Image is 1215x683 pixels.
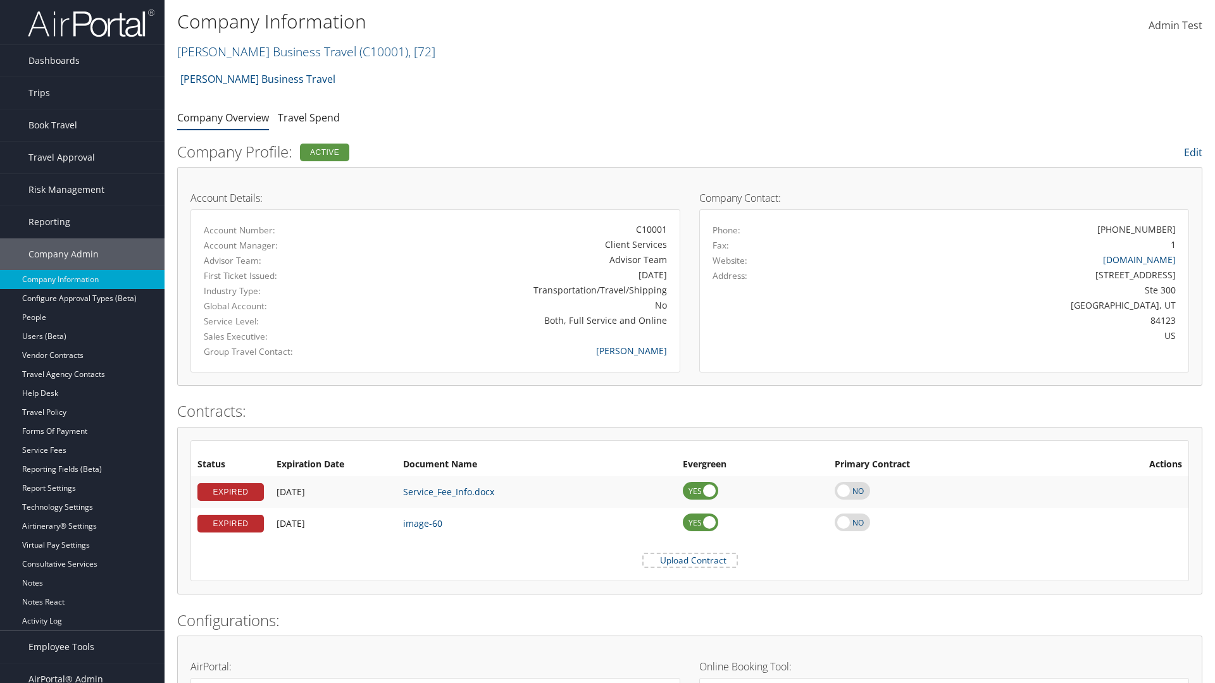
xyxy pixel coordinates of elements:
div: EXPIRED [197,483,264,501]
span: [DATE] [277,486,305,498]
span: [DATE] [277,517,305,529]
span: , [ 72 ] [408,43,435,60]
a: Travel Spend [278,111,340,125]
a: Service_Fee_Info.docx [403,486,494,498]
th: Actions [1066,453,1188,476]
div: C10001 [364,223,667,236]
div: Both, Full Service and Online [364,314,667,327]
label: Group Travel Contact: [204,345,346,358]
div: Add/Edit Date [277,518,390,529]
div: Client Services [364,238,667,251]
div: [PHONE_NUMBER] [1097,223,1176,236]
label: Website: [713,254,747,267]
span: Reporting [28,206,70,238]
h1: Company Information [177,8,861,35]
th: Primary Contract [828,453,1066,476]
span: Trips [28,77,50,109]
span: Book Travel [28,109,77,141]
h4: Account Details: [190,193,680,203]
div: [STREET_ADDRESS] [833,268,1176,281]
label: Account Number: [204,224,346,237]
div: [DATE] [364,268,667,281]
div: Active [300,144,349,161]
div: 1 [1171,238,1176,251]
a: Company Overview [177,111,269,125]
a: [PERSON_NAME] Business Travel [180,66,335,92]
label: Fax: [713,239,729,252]
label: Address: [713,269,747,282]
h2: Configurations: [177,610,1202,631]
h2: Company Profile: [177,141,854,163]
div: [GEOGRAPHIC_DATA], UT [833,298,1176,312]
label: Global Account: [204,300,346,312]
span: ( C10001 ) [359,43,408,60]
img: airportal-logo.png [28,8,154,38]
a: Admin Test [1149,6,1202,46]
h4: Company Contact: [699,193,1189,203]
label: Account Manager: [204,239,346,252]
div: 84123 [833,314,1176,327]
span: Admin Test [1149,18,1202,32]
th: Evergreen [676,453,828,476]
label: First Ticket Issued: [204,269,346,282]
h4: Online Booking Tool: [699,661,1189,672]
div: Advisor Team [364,253,667,266]
h4: AirPortal: [190,661,680,672]
label: Service Level: [204,315,346,328]
div: No [364,298,667,312]
i: Remove Contract [1169,479,1182,504]
div: Transportation/Travel/Shipping [364,283,667,297]
span: Employee Tools [28,631,94,663]
label: Industry Type: [204,285,346,297]
span: Dashboards [28,45,80,77]
span: Risk Management [28,174,104,206]
a: Edit [1184,145,1202,159]
label: Upload Contract [644,554,737,567]
div: Ste 300 [833,283,1176,297]
i: Remove Contract [1169,511,1182,536]
span: Company Admin [28,238,99,270]
a: image-60 [403,517,442,529]
label: Advisor Team: [204,254,346,267]
h2: Contracts: [177,400,1202,422]
th: Expiration Date [270,453,397,476]
th: Status [191,453,270,476]
div: Add/Edit Date [277,486,390,498]
div: EXPIRED [197,515,264,532]
label: Sales Executive: [204,330,346,343]
th: Document Name [397,453,676,476]
a: [DOMAIN_NAME] [1103,254,1176,266]
label: Phone: [713,224,740,237]
div: US [833,329,1176,342]
span: Travel Approval [28,142,95,173]
a: [PERSON_NAME] [596,345,667,357]
a: [PERSON_NAME] Business Travel [177,43,435,60]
